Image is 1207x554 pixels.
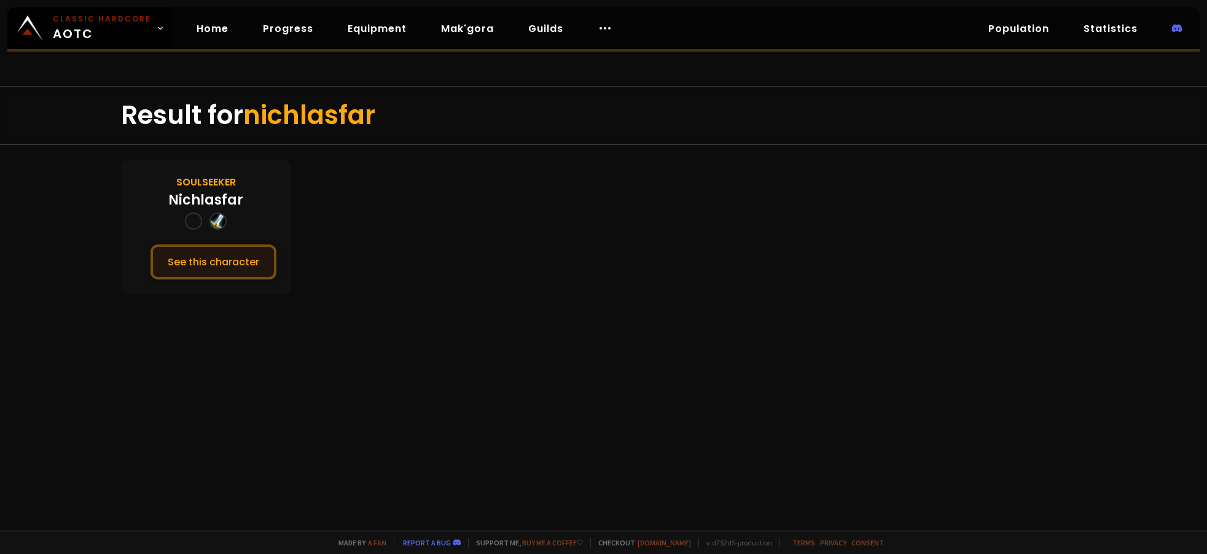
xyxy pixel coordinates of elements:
[121,87,1087,144] div: Result for
[638,538,691,547] a: [DOMAIN_NAME]
[468,538,583,547] span: Support me,
[431,16,504,41] a: Mak'gora
[1074,16,1147,41] a: Statistics
[150,244,276,279] button: See this character
[331,538,386,547] span: Made by
[851,538,884,547] a: Consent
[403,538,451,547] a: Report a bug
[176,174,236,190] div: Soulseeker
[820,538,846,547] a: Privacy
[53,14,151,43] span: AOTC
[253,16,323,41] a: Progress
[590,538,691,547] span: Checkout
[338,16,416,41] a: Equipment
[243,97,375,133] span: nichlasfar
[522,538,583,547] a: Buy me a coffee
[187,16,238,41] a: Home
[792,538,815,547] a: Terms
[368,538,386,547] a: a fan
[698,538,772,547] span: v. d752d5 - production
[7,7,172,49] a: Classic HardcoreAOTC
[168,190,243,210] div: Nichlasfar
[978,16,1059,41] a: Population
[53,14,151,25] small: Classic Hardcore
[518,16,573,41] a: Guilds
